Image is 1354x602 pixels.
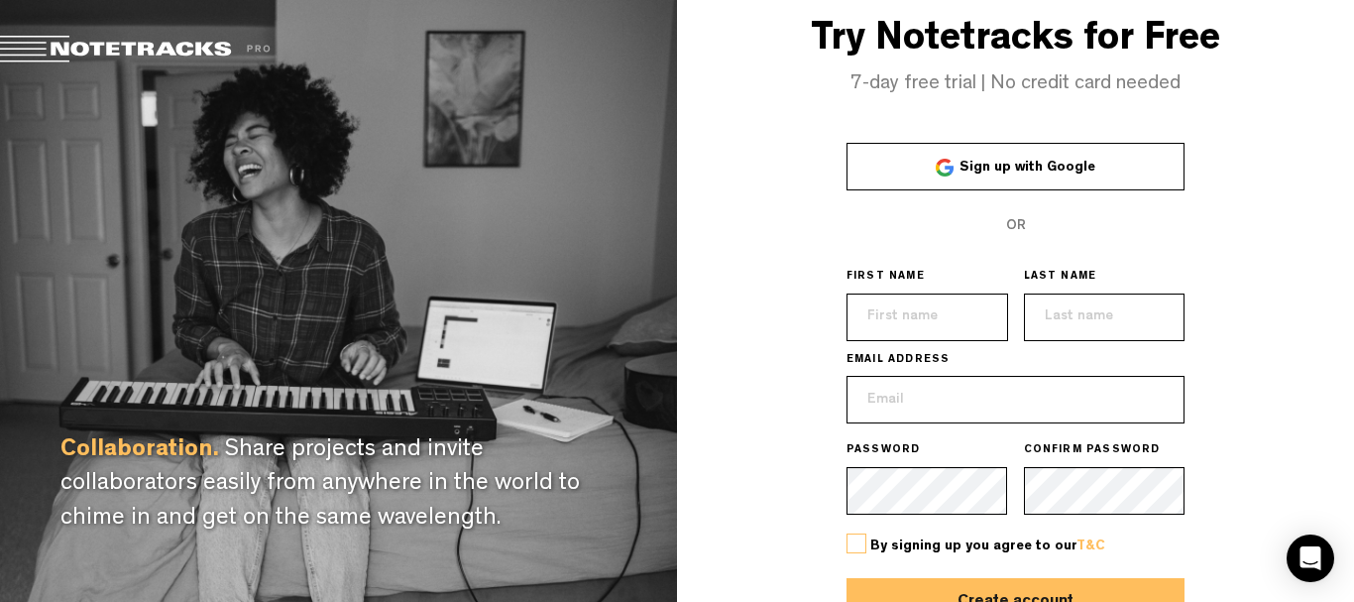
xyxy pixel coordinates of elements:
input: Email [846,376,1185,423]
span: OR [1006,219,1026,233]
input: First name [846,294,1008,341]
span: Share projects and invite collaborators easily from anywhere in the world to chime in and get on ... [60,439,580,532]
input: Last name [1024,294,1185,341]
span: Sign up with Google [959,161,1095,175]
span: FIRST NAME [846,270,925,286]
a: T&C [1076,540,1105,553]
span: EMAIL ADDRESS [846,353,951,369]
span: PASSWORD [846,443,921,459]
h3: Try Notetracks for Free [677,20,1354,63]
div: Open Intercom Messenger [1287,535,1334,582]
span: LAST NAME [1024,270,1097,286]
h4: 7-day free trial | No credit card needed [677,73,1354,95]
span: Collaboration. [60,439,219,463]
span: CONFIRM PASSWORD [1024,443,1161,459]
span: By signing up you agree to our [870,540,1105,553]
